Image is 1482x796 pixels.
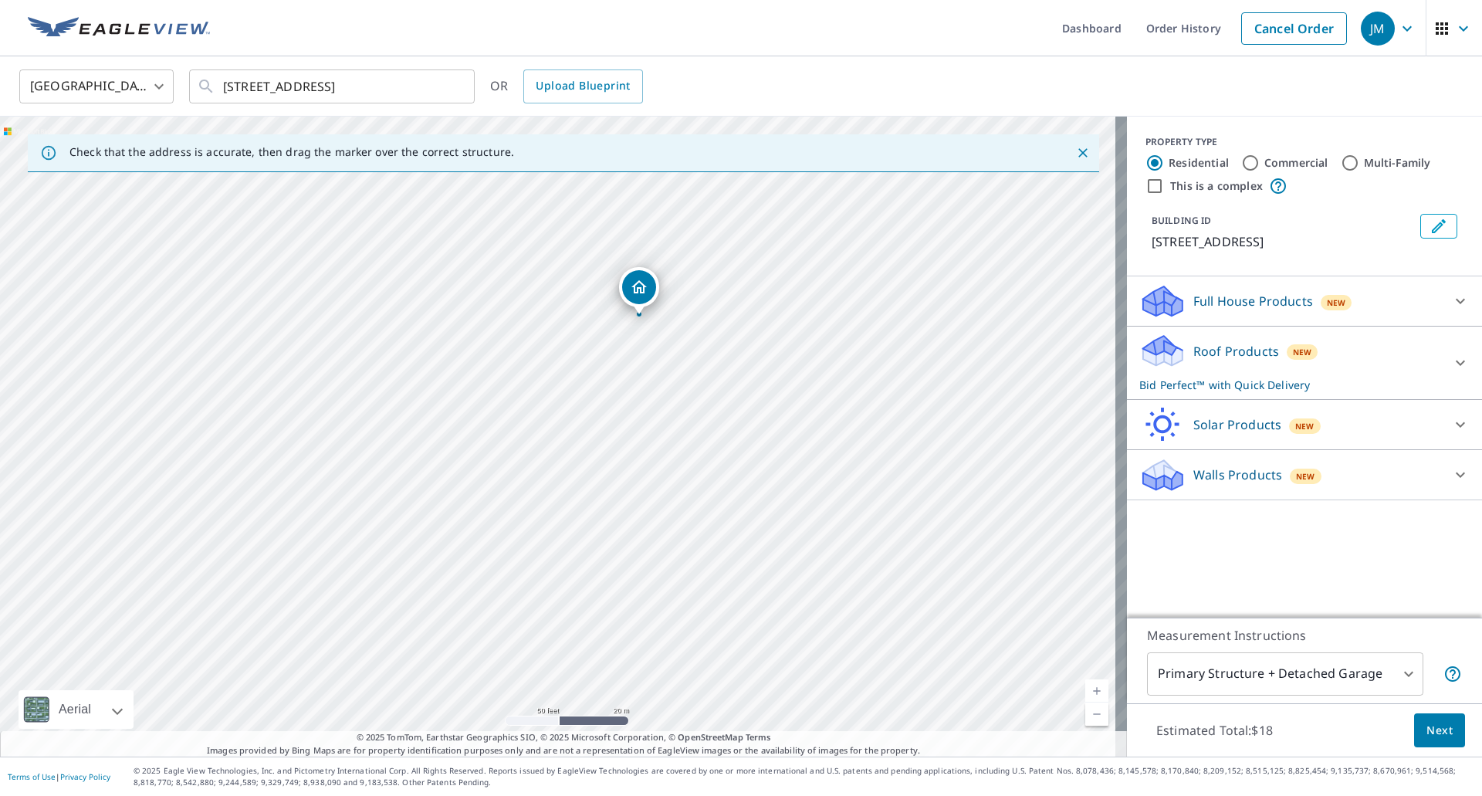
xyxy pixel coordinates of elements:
div: Dropped pin, building 1, Residential property, 4700 Som Center Rd Chagrin Falls, OH 44022 [619,267,659,315]
span: New [1327,296,1346,309]
button: Edit building 1 [1420,214,1457,239]
p: | [8,772,110,781]
p: © 2025 Eagle View Technologies, Inc. and Pictometry International Corp. All Rights Reserved. Repo... [134,765,1474,788]
span: New [1295,420,1315,432]
div: Solar ProductsNew [1139,406,1470,443]
a: Upload Blueprint [523,69,642,103]
button: Close [1073,143,1093,163]
label: Multi-Family [1364,155,1431,171]
a: OpenStreetMap [678,731,743,743]
a: Terms of Use [8,771,56,782]
a: Terms [746,731,771,743]
div: Walls ProductsNew [1139,456,1470,493]
a: Cancel Order [1241,12,1347,45]
span: Your report will include the primary structure and a detached garage if one exists. [1443,665,1462,683]
p: Check that the address is accurate, then drag the marker over the correct structure. [69,145,514,159]
p: Full House Products [1193,292,1313,310]
p: Bid Perfect™ with Quick Delivery [1139,377,1442,393]
p: Walls Products [1193,466,1282,484]
a: Privacy Policy [60,771,110,782]
label: This is a complex [1170,178,1263,194]
div: PROPERTY TYPE [1145,135,1463,149]
div: Aerial [54,690,96,729]
div: OR [490,69,643,103]
p: Measurement Instructions [1147,626,1462,645]
div: [GEOGRAPHIC_DATA] [19,65,174,108]
button: Next [1414,713,1465,748]
a: Current Level 19, Zoom In [1085,679,1108,703]
a: Current Level 19, Zoom Out [1085,703,1108,726]
span: Upload Blueprint [536,76,630,96]
div: Primary Structure + Detached Garage [1147,652,1423,696]
span: © 2025 TomTom, Earthstar Geographics SIO, © 2025 Microsoft Corporation, © [357,731,771,744]
p: [STREET_ADDRESS] [1152,232,1414,251]
span: New [1296,470,1315,483]
p: Estimated Total: $18 [1144,713,1285,747]
p: BUILDING ID [1152,214,1211,227]
div: Aerial [19,690,134,729]
label: Residential [1169,155,1229,171]
div: Roof ProductsNewBid Perfect™ with Quick Delivery [1139,333,1470,393]
input: Search by address or latitude-longitude [223,65,443,108]
label: Commercial [1264,155,1328,171]
div: Full House ProductsNew [1139,283,1470,320]
div: JM [1361,12,1395,46]
p: Roof Products [1193,342,1279,361]
span: Next [1426,721,1453,740]
span: New [1293,346,1312,358]
img: EV Logo [28,17,210,40]
p: Solar Products [1193,415,1281,434]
